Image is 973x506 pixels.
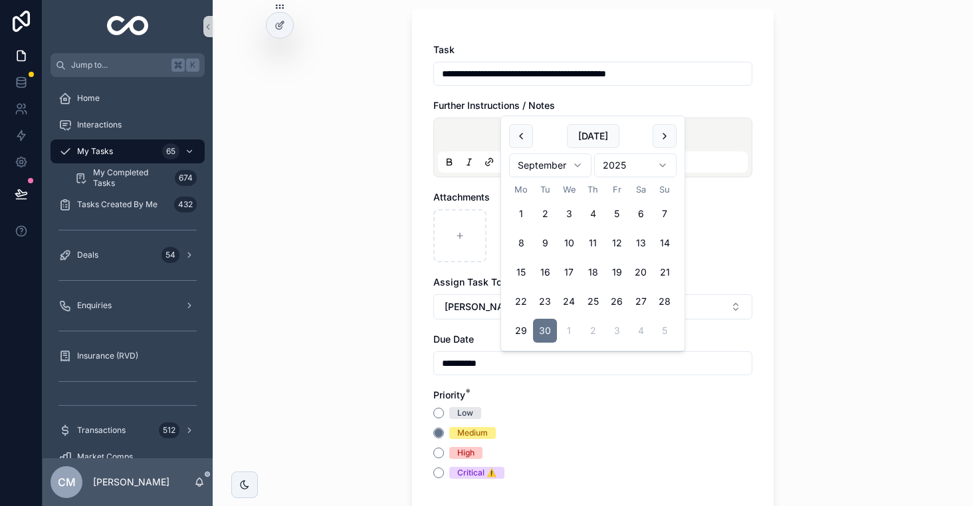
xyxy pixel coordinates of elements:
[77,93,100,104] span: Home
[581,260,605,284] button: Thursday, 18 September 2025
[605,183,629,197] th: Friday
[187,60,198,70] span: K
[605,202,629,226] button: Friday, 5 September 2025
[93,167,169,189] span: My Completed Tasks
[557,183,581,197] th: Wednesday
[533,290,557,313] button: Tuesday, 23 September 2025
[653,319,677,343] button: Sunday, 5 October 2025
[51,344,205,368] a: Insurance (RVD)
[51,193,205,216] a: Tasks Created By Me432
[159,422,179,438] div: 512
[629,202,653,226] button: Saturday, 6 September 2025
[43,77,213,458] div: scrollable content
[51,294,205,317] a: Enquiries
[51,445,205,469] a: Market Comps
[605,231,629,255] button: Friday, 12 September 2025
[66,166,205,190] a: My Completed Tasks674
[162,247,179,263] div: 54
[77,199,158,210] span: Tasks Created By Me
[77,250,98,260] span: Deals
[51,139,205,163] a: My Tasks65
[433,276,502,288] span: Assign Task To
[457,407,473,419] div: Low
[533,202,557,226] button: Tuesday, 2 September 2025
[629,183,653,197] th: Saturday
[509,183,533,197] th: Monday
[107,16,149,37] img: App logo
[175,170,197,186] div: 674
[51,53,205,77] button: Jump to...K
[162,143,179,159] div: 65
[77,351,138,361] span: Insurance (RVD)
[567,124,619,148] button: [DATE]
[581,290,605,313] button: Thursday, 25 September 2025
[605,290,629,313] button: Friday, 26 September 2025
[533,231,557,255] button: Tuesday, 9 September 2025
[629,319,653,343] button: Saturday, 4 October 2025
[653,183,677,197] th: Sunday
[629,231,653,255] button: Saturday, 13 September 2025
[51,243,205,267] a: Deals54
[533,260,557,284] button: Tuesday, 16 September 2025
[653,231,677,255] button: Sunday, 14 September 2025
[433,44,455,55] span: Task
[433,191,490,203] span: Attachments
[581,183,605,197] th: Thursday
[653,260,677,284] button: Sunday, 21 September 2025
[71,60,166,70] span: Jump to...
[629,290,653,313] button: Saturday, 27 September 2025
[581,319,605,343] button: Thursday, 2 October 2025
[509,319,533,343] button: Monday, 29 September 2025
[557,290,581,313] button: Wednesday, 24 September 2025
[433,100,555,111] span: Further Instructions / Notes
[58,474,76,490] span: CM
[77,146,113,157] span: My Tasks
[457,467,496,479] div: Critical ⚠️️
[509,260,533,284] button: Monday, 15 September 2025
[433,389,465,400] span: Priority
[93,475,169,489] p: [PERSON_NAME]
[557,260,581,284] button: Wednesday, 17 September 2025
[629,260,653,284] button: Saturday, 20 September 2025
[557,231,581,255] button: Wednesday, 10 September 2025
[557,319,581,343] button: Wednesday, 1 October 2025
[533,319,557,343] button: Tuesday, 30 September 2025, selected
[581,231,605,255] button: Thursday, 11 September 2025
[77,120,122,130] span: Interactions
[509,231,533,255] button: Monday, 8 September 2025
[77,425,126,436] span: Transactions
[653,202,677,226] button: Sunday, 7 September 2025
[509,202,533,226] button: Monday, 1 September 2025
[605,319,629,343] button: Friday, 3 October 2025
[51,86,205,110] a: Home
[445,300,521,313] span: [PERSON_NAME]
[509,290,533,313] button: Monday, 22 September 2025
[51,113,205,137] a: Interactions
[77,300,112,311] span: Enquiries
[433,333,474,345] span: Due Date
[457,427,488,439] div: Medium
[433,294,752,319] button: Select Button
[77,452,133,462] span: Market Comps
[174,197,197,212] div: 432
[457,447,475,459] div: High
[653,290,677,313] button: Sunday, 28 September 2025
[51,418,205,442] a: Transactions512
[557,202,581,226] button: Wednesday, 3 September 2025
[581,202,605,226] button: Today, Thursday, 4 September 2025
[509,183,677,343] table: September 2025
[605,260,629,284] button: Friday, 19 September 2025
[533,183,557,197] th: Tuesday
